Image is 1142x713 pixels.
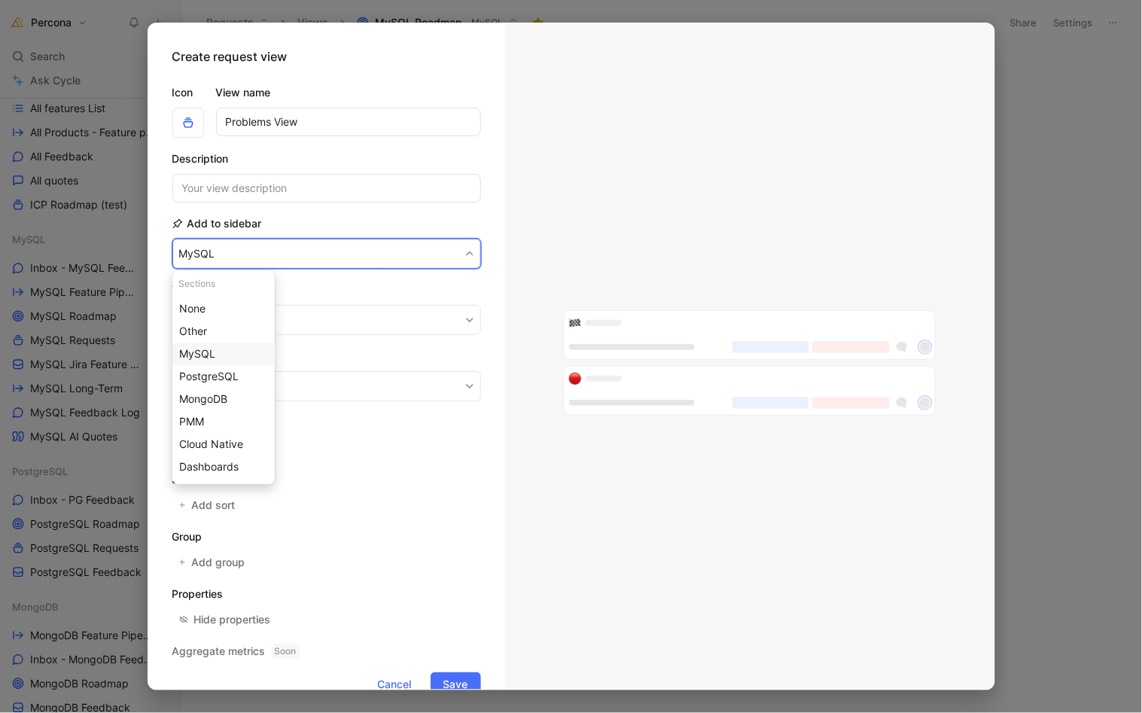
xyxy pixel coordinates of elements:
div: None [179,300,268,318]
span: MySQL [179,348,215,361]
span: MongoDB [179,393,227,406]
span: PostgreSQL [179,370,239,383]
span: Other [179,325,207,338]
span: PMM [179,416,204,428]
div: Sections [178,277,269,292]
span: Dashboards [179,461,239,474]
span: Cloud Native [179,438,243,451]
